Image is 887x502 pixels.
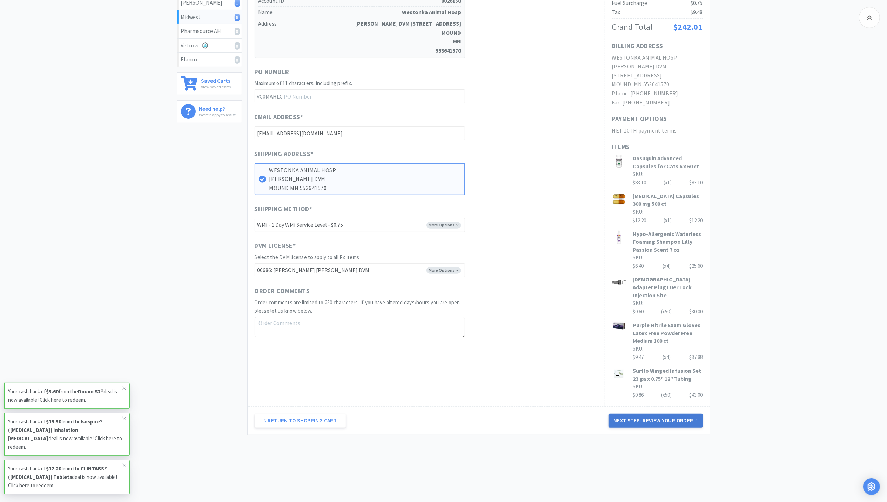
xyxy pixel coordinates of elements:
[78,388,103,395] strong: Douxo S3®
[633,254,644,261] span: SKU:
[46,388,59,395] strong: $3.60
[269,166,461,175] p: WESTONKA ANIMAL HOSP
[612,53,703,62] h2: WESTONKA ANIMAL HOSP
[633,307,703,316] div: $0.60
[199,104,237,111] h6: Need help?
[612,89,703,98] h2: Phone: [PHONE_NUMBER]
[690,353,703,361] div: $37.88
[633,383,644,390] span: SKU:
[690,262,703,270] div: $25.60
[269,175,461,184] p: [PERSON_NAME] DVM
[258,7,461,18] h5: Name
[255,89,465,103] input: PO Number
[664,216,672,225] div: (x 1 )
[8,418,103,442] strong: Isospire® ([MEDICAL_DATA]) Inhalation [MEDICAL_DATA]
[612,321,626,330] img: 89b4de872bb04cbdbf49b231297c59bc_149039.jpeg
[633,276,703,299] h3: [DEMOGRAPHIC_DATA] Adapter Plug Luer Lock Injection Site
[181,55,238,64] div: Elanco
[201,76,231,83] h6: Saved Carts
[177,10,242,25] a: Midwest6
[612,230,626,244] img: 428b5dba694a417ca3c3c11d40f1e893_534302.jpeg
[235,56,240,64] i: 0
[661,391,672,399] div: (x 50 )
[255,126,465,140] input: Email Address
[663,262,671,270] div: (x 4 )
[633,367,703,382] h3: Surflo Winged Infusion Set 23 ga x 0.75" 12" Tubing
[255,414,346,428] a: Return to Shopping Cart
[201,83,231,90] p: View saved carts
[633,262,703,270] div: $6.40
[255,241,296,251] span: DVM License *
[255,299,460,314] span: Order comments are limited to 250 characters. If you have altered days/hours you are open please ...
[46,465,61,472] strong: $12.20
[633,178,703,187] div: $83.10
[612,367,626,381] img: e4761e15e3ec4788966e502f547f9116_115295.jpeg
[612,62,703,71] h2: [PERSON_NAME] DVM
[612,192,626,206] img: fa0564b95e2544998c27ea6c33e672ff_120353.jpg
[255,254,359,260] span: Select the DVM license to apply to all Rx items
[356,19,461,55] strong: [PERSON_NAME] DVM [STREET_ADDRESS] MOUND MN 553641570
[612,276,626,290] img: 83719e8bd7ba4400ae48ef51fb42b374_115685.jpeg
[612,80,703,89] h2: MOUND, MN 553641570
[255,149,314,159] span: Shipping Address *
[255,67,290,77] span: PO Number
[255,80,352,87] span: Maximum of 11 characters, including prefix.
[633,230,703,253] h3: Hypo-Allergenic Waterless Foaming Shampoo Lilly Passion Scent 7 oz
[633,345,644,352] span: SKU:
[633,209,644,215] span: SKU:
[8,387,122,404] p: Your cash back of from the deal is now available! Click here to redeem.
[609,414,703,428] button: Next Step: Review Your Order
[633,300,644,306] span: SKU:
[690,178,703,187] div: $83.10
[612,142,703,152] h1: Items
[633,353,703,361] div: $9.47
[181,27,238,36] div: Pharmsource AH
[612,20,653,34] div: Grand Total
[690,307,703,316] div: $30.00
[255,90,284,103] span: VC0MAHLC
[664,178,672,187] div: (x 1 )
[863,478,880,495] div: Open Intercom Messenger
[8,464,122,490] p: Your cash back of from the deal is now available! Click here to redeem.
[612,114,667,124] h1: Payment Options
[661,307,672,316] div: (x 50 )
[612,126,703,135] h2: NET 10TH payment terms
[181,41,238,50] div: Vetcove
[612,8,620,17] div: Tax
[177,72,242,95] a: Saved CartsView saved carts
[8,418,122,451] p: Your cash back of from the deal is now available! Click here to redeem.
[255,286,310,296] span: Order Comments
[612,98,703,107] h2: Fax: [PHONE_NUMBER]
[633,154,703,170] h3: Dasuquin Advanced Capsules for Cats 6 x 60 ct
[177,24,242,39] a: Pharmsource AH0
[181,13,238,22] div: Midwest
[255,112,303,122] span: Email Address *
[673,21,703,32] span: $242.01
[612,41,664,51] h1: Billing Address
[402,8,461,17] strong: Westonka Animal Hosp
[612,71,703,80] h2: [STREET_ADDRESS]
[633,321,703,345] h3: Purple Nitrile Exam Gloves Latex Free Powder Free Medium 100 ct
[633,216,703,225] div: $12.20
[235,14,240,21] i: 6
[258,18,461,56] h5: Address
[690,391,703,399] div: $43.00
[235,28,240,35] i: 0
[663,353,671,361] div: (x 4 )
[235,42,240,50] i: 0
[255,204,313,214] span: Shipping Method *
[46,418,61,425] strong: $15.50
[177,39,242,53] a: Vetcove0
[691,8,703,15] span: $9.48
[612,154,626,168] img: d8c998f798cd4041936bf431f23bec5c_144990.jpeg
[177,53,242,67] a: Elanco0
[633,171,644,177] span: SKU:
[633,391,703,399] div: $0.86
[633,192,703,208] h3: [MEDICAL_DATA] Capsules 300 mg 500 ct
[269,184,461,193] p: MOUND MN 553641570
[690,216,703,225] div: $12.20
[199,111,237,118] p: We're happy to assist!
